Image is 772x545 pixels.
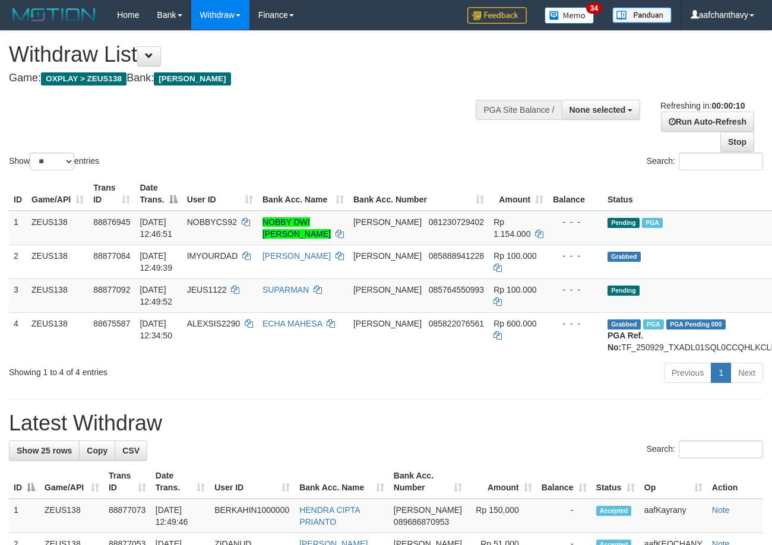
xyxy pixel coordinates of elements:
span: [DATE] 12:49:52 [140,285,172,306]
span: Marked by aafanarl [642,218,663,228]
label: Search: [647,441,763,458]
span: CSV [122,446,140,455]
td: - [537,499,591,533]
th: User ID: activate to sort column ascending [210,465,295,499]
span: Marked by aafpengsreynich [643,319,664,329]
div: Showing 1 to 4 of 4 entries [9,362,313,378]
th: Balance [548,177,603,211]
a: Show 25 rows [9,441,80,461]
span: Copy 085764550993 to clipboard [429,285,484,294]
span: Pending [608,218,640,228]
td: 3 [9,278,27,312]
span: PGA Pending [666,319,726,329]
h1: Withdraw List [9,43,503,66]
input: Search: [679,153,763,170]
span: Copy 085822076561 to clipboard [429,319,484,328]
td: ZEUS138 [27,245,88,278]
th: Amount: activate to sort column ascending [489,177,548,211]
td: [DATE] 12:49:46 [151,499,210,533]
span: 88877092 [93,285,130,294]
span: Refreshing in: [660,101,745,110]
a: 1 [711,363,731,383]
label: Search: [647,153,763,170]
b: PGA Ref. No: [608,331,643,352]
td: 1 [9,211,27,245]
a: CSV [115,441,147,461]
span: IMYOURDAD [187,251,238,261]
th: User ID: activate to sort column ascending [182,177,258,211]
span: [DATE] 12:34:50 [140,319,172,340]
a: [PERSON_NAME] [262,251,331,261]
th: Game/API: activate to sort column ascending [40,465,104,499]
td: ZEUS138 [27,211,88,245]
a: Copy [79,441,115,461]
span: [PERSON_NAME] [353,251,422,261]
a: Run Auto-Refresh [661,112,754,132]
div: - - - [553,284,598,296]
a: Note [712,505,730,515]
th: Bank Acc. Number: activate to sort column ascending [389,465,467,499]
th: ID [9,177,27,211]
span: [DATE] 12:46:51 [140,217,172,239]
span: [PERSON_NAME] [353,217,422,227]
div: PGA Site Balance / [476,100,561,120]
th: Action [707,465,763,499]
td: aafKayrany [640,499,707,533]
button: None selected [562,100,641,120]
a: Previous [664,363,711,383]
th: Bank Acc. Name: activate to sort column ascending [295,465,389,499]
th: Trans ID: activate to sort column ascending [104,465,151,499]
strong: 00:00:10 [711,101,745,110]
th: Game/API: activate to sort column ascending [27,177,88,211]
span: Copy [87,446,107,455]
td: ZEUS138 [27,278,88,312]
th: Bank Acc. Number: activate to sort column ascending [349,177,489,211]
span: 34 [586,3,602,14]
th: Op: activate to sort column ascending [640,465,707,499]
label: Show entries [9,153,99,170]
span: Rp 100.000 [493,285,536,294]
span: Grabbed [608,252,641,262]
span: 88675587 [93,319,130,328]
span: Accepted [596,506,632,516]
td: 4 [9,312,27,358]
span: Copy 089686870953 to clipboard [394,517,449,527]
span: Copy 085888941228 to clipboard [429,251,484,261]
span: [PERSON_NAME] [154,72,230,85]
h4: Game: Bank: [9,72,503,84]
span: NOBBYCS92 [187,217,237,227]
span: Grabbed [608,319,641,329]
span: Rp 600.000 [493,319,536,328]
th: Status: activate to sort column ascending [591,465,640,499]
a: NOBBY DWI [PERSON_NAME] [262,217,331,239]
span: Rp 100.000 [493,251,536,261]
div: - - - [553,250,598,262]
span: [DATE] 12:49:39 [140,251,172,272]
th: Date Trans.: activate to sort column ascending [151,465,210,499]
span: Pending [608,286,640,296]
td: 1 [9,499,40,533]
span: Copy 081230729402 to clipboard [429,217,484,227]
th: Amount: activate to sort column ascending [467,465,537,499]
span: [PERSON_NAME] [394,505,462,515]
td: Rp 150,000 [467,499,537,533]
input: Search: [679,441,763,458]
a: HENDRA CIPTA PRIANTO [299,505,360,527]
td: ZEUS138 [40,499,104,533]
select: Showentries [30,153,74,170]
th: Date Trans.: activate to sort column descending [135,177,182,211]
td: 88877073 [104,499,151,533]
th: Balance: activate to sort column ascending [537,465,591,499]
div: - - - [553,318,598,329]
span: ALEXSIS2290 [187,319,241,328]
td: BERKAHIN1000000 [210,499,295,533]
span: 88876945 [93,217,130,227]
img: Button%20Memo.svg [545,7,594,24]
th: Trans ID: activate to sort column ascending [88,177,135,211]
td: ZEUS138 [27,312,88,358]
span: [PERSON_NAME] [353,319,422,328]
div: - - - [553,216,598,228]
td: 2 [9,245,27,278]
span: JEUS1122 [187,285,227,294]
a: Stop [720,132,754,152]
